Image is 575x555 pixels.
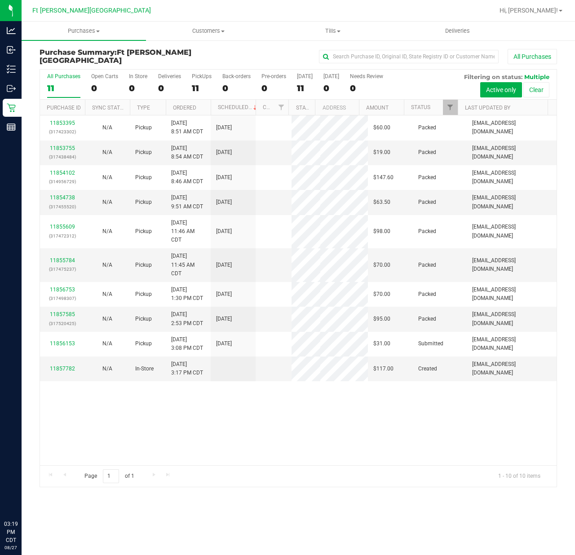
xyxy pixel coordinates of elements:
span: Pickup [135,173,152,182]
th: Address [315,100,359,115]
span: Purchases [22,27,146,35]
span: Packed [418,227,436,236]
inline-svg: Inbound [7,45,16,54]
button: N/A [102,227,112,236]
span: [DATE] [216,227,232,236]
span: Packed [418,290,436,299]
span: Not Applicable [102,262,112,268]
span: Not Applicable [102,124,112,131]
p: (317423302) [45,128,80,136]
span: Packed [418,261,436,269]
span: Packed [418,315,436,323]
p: 03:19 PM CDT [4,520,18,544]
a: 11854738 [50,194,75,201]
p: 08/27 [4,544,18,551]
div: 0 [222,83,251,93]
span: Not Applicable [102,199,112,205]
h3: Purchase Summary: [40,48,212,64]
iframe: Resource center [9,483,36,510]
a: Ordered [173,105,196,111]
span: [DATE] 3:17 PM CDT [171,360,203,377]
span: [EMAIL_ADDRESS][DOMAIN_NAME] [472,310,551,327]
button: N/A [102,123,112,132]
div: Needs Review [350,73,383,79]
a: 11856753 [50,286,75,293]
span: $63.50 [373,198,390,207]
div: Back-orders [222,73,251,79]
span: [DATE] 11:46 AM CDT [171,219,205,245]
button: N/A [102,290,112,299]
button: All Purchases [508,49,557,64]
inline-svg: Outbound [7,84,16,93]
span: [DATE] [216,173,232,182]
div: [DATE] [323,73,339,79]
button: N/A [102,173,112,182]
span: [DATE] [216,261,232,269]
span: [DATE] [216,290,232,299]
a: 11855784 [50,257,75,264]
button: Clear [523,82,549,97]
p: (317498307) [45,294,80,303]
span: Filtering on status: [464,73,522,80]
div: 11 [47,83,80,93]
div: 0 [129,83,147,93]
a: Deliveries [395,22,520,40]
span: Packed [418,173,436,182]
a: Customer [263,104,291,110]
button: N/A [102,365,112,373]
span: Ft [PERSON_NAME][GEOGRAPHIC_DATA] [32,7,151,14]
span: [DATE] 2:53 PM CDT [171,310,203,327]
a: State Registry ID [296,105,343,111]
span: Not Applicable [102,149,112,155]
a: Last Updated By [465,105,510,111]
span: [EMAIL_ADDRESS][DOMAIN_NAME] [472,286,551,303]
span: Tills [271,27,394,35]
span: Packed [418,123,436,132]
span: Not Applicable [102,316,112,322]
span: Not Applicable [102,366,112,372]
span: [DATE] [216,315,232,323]
a: Sync Status [92,105,127,111]
span: [DATE] 8:46 AM CDT [171,169,203,186]
span: [DATE] [216,339,232,348]
span: In-Store [135,365,154,373]
div: Deliveries [158,73,181,79]
span: Page of 1 [77,469,142,483]
span: [DATE] 8:54 AM CDT [171,144,203,161]
span: Not Applicable [102,174,112,181]
inline-svg: Retail [7,103,16,112]
a: 11856153 [50,340,75,347]
div: 11 [192,83,212,93]
div: 0 [350,83,383,93]
a: Scheduled [218,104,259,110]
button: Active only [480,82,522,97]
span: Pickup [135,198,152,207]
span: $60.00 [373,123,390,132]
button: N/A [102,339,112,348]
span: Pickup [135,290,152,299]
div: 0 [91,83,118,93]
span: Not Applicable [102,340,112,347]
span: [EMAIL_ADDRESS][DOMAIN_NAME] [472,194,551,211]
div: 0 [261,83,286,93]
div: All Purchases [47,73,80,79]
a: Tills [270,22,395,40]
span: [EMAIL_ADDRESS][DOMAIN_NAME] [472,223,551,240]
span: Not Applicable [102,291,112,297]
span: Pickup [135,315,152,323]
a: 11857585 [50,311,75,317]
span: [DATE] [216,123,232,132]
span: Pickup [135,123,152,132]
span: $147.60 [373,173,394,182]
input: Search Purchase ID, Original ID, State Registry ID or Customer Name... [319,50,499,63]
button: N/A [102,148,112,157]
span: [EMAIL_ADDRESS][DOMAIN_NAME] [472,169,551,186]
span: [DATE] [216,198,232,207]
span: Pickup [135,339,152,348]
a: 11857782 [50,366,75,372]
p: (314956729) [45,177,80,186]
span: $31.00 [373,339,390,348]
button: N/A [102,315,112,323]
inline-svg: Analytics [7,26,16,35]
span: Ft [PERSON_NAME][GEOGRAPHIC_DATA] [40,48,191,65]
